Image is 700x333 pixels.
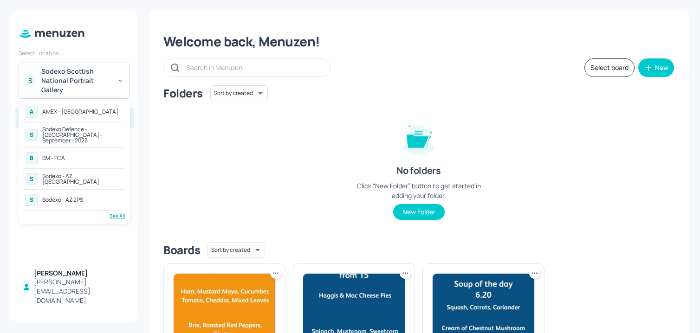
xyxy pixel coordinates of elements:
[42,173,123,185] div: Sodexo - AZ [GEOGRAPHIC_DATA]
[23,212,125,219] div: See All
[26,194,38,206] div: S
[42,109,118,115] div: AMEX - [GEOGRAPHIC_DATA]
[26,152,38,164] div: B
[26,106,38,118] div: A
[42,155,65,161] div: BM - FCA
[42,127,123,143] div: Sodexo Defence - [GEOGRAPHIC_DATA] - September - 2025
[42,197,83,203] div: Sodexo - AZ 2PS
[26,129,38,141] div: S
[26,173,38,185] div: S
